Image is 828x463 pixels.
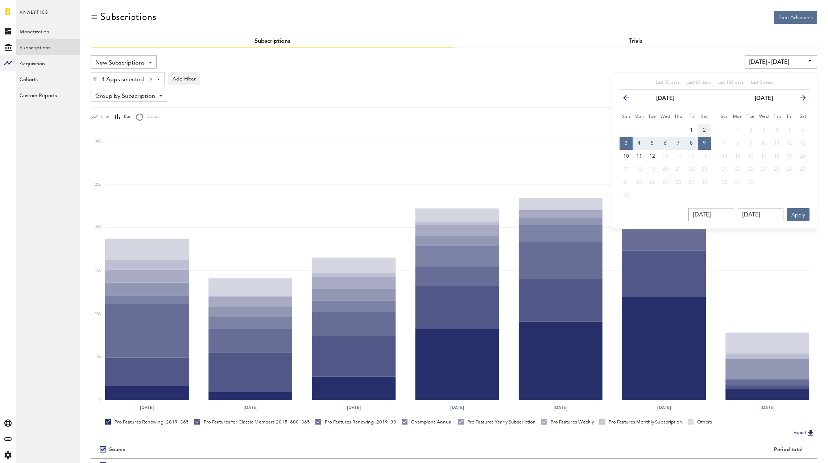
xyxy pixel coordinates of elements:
button: 23 [744,163,757,176]
span: 18 [774,154,780,159]
button: 7 [718,137,731,150]
span: 17 [761,154,767,159]
div: Subscriptions [100,11,156,22]
button: 16 [698,150,711,163]
button: 15 [685,150,698,163]
img: Export [806,429,815,437]
span: 19 [787,154,793,159]
button: 21 [672,163,685,176]
a: Custom Reports [16,87,80,103]
a: Monetization [16,23,80,39]
span: 29 [735,180,741,185]
small: Wednesday [661,115,670,119]
button: 2 [698,124,711,137]
span: 4 [638,141,641,146]
span: 10 [623,154,629,159]
button: 14 [718,150,731,163]
span: Bar [121,114,131,120]
span: Last 90 days [687,80,710,85]
small: Tuesday [648,115,656,119]
button: 8 [685,137,698,150]
span: 8 [690,141,693,146]
button: 17 [757,150,770,163]
text: [DATE] [761,404,775,411]
small: Friday [688,115,694,119]
span: 26 [649,180,655,185]
span: 4 Apps selected [102,74,144,86]
button: 9 [744,137,757,150]
button: 3 [757,124,770,137]
button: 11 [770,137,783,150]
span: 30 [748,180,754,185]
button: 30 [744,176,757,189]
small: Saturday [800,115,807,119]
span: 28 [722,180,728,185]
div: Delete [91,73,99,85]
input: __/__/____ [738,208,783,221]
span: 2 [749,128,752,133]
button: 31 [620,189,633,202]
span: 3 [625,141,628,146]
span: 1 [690,128,693,133]
button: 3 [620,137,633,150]
button: Export [791,428,817,438]
small: Thursday [773,115,781,119]
text: [DATE] [554,404,568,411]
button: Apply [787,208,810,221]
small: Wednesday [759,115,769,119]
button: 22 [685,163,698,176]
span: 31 [623,193,629,198]
button: 18 [633,163,646,176]
div: Others [688,419,712,425]
button: 28 [718,176,731,189]
small: Saturday [701,115,708,119]
button: 28 [672,176,685,189]
button: 9 [698,137,711,150]
button: 30 [698,176,711,189]
span: 23 [701,167,707,172]
small: Friday [787,115,793,119]
span: 3 [762,128,765,133]
button: 19 [646,163,659,176]
text: 150 [95,269,102,273]
button: 4 [633,137,646,150]
button: 23 [698,163,711,176]
input: __/__/____ [688,208,734,221]
small: Tuesday [747,115,755,119]
span: Last 30 days [656,80,679,85]
button: 29 [731,176,744,189]
span: 12 [787,141,793,146]
button: 26 [646,176,659,189]
span: 30 [701,180,707,185]
small: Monday [733,115,743,119]
button: 8 [731,137,744,150]
button: 2 [744,124,757,137]
button: 18 [770,150,783,163]
button: 5 [646,137,659,150]
span: 11 [636,154,642,159]
div: Pro Features Renewing_2019_30 [315,419,396,425]
text: 0 [99,398,102,402]
div: Pro Features for Classic Members 2015_600_365 [194,419,310,425]
span: New Subscriptions [95,57,145,69]
span: 10 [761,141,767,146]
span: 21 [722,167,728,172]
div: Pro Features Weekly [541,419,594,425]
text: [DATE] [347,404,361,411]
div: Pro Features Monthly Subscription [599,419,682,425]
small: Monday [634,115,644,119]
div: Pro Features Renewing_2019_365 [105,419,189,425]
span: 28 [675,180,681,185]
span: 11 [774,141,780,146]
span: 13 [662,154,668,159]
button: 12 [783,137,796,150]
button: Free Advances [774,11,817,24]
button: 12 [646,150,659,163]
button: 26 [783,163,796,176]
span: 5 [651,141,654,146]
span: 20 [662,167,668,172]
span: 16 [748,154,754,159]
span: 15 [735,154,741,159]
span: Line [98,114,109,120]
button: 10 [620,150,633,163]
